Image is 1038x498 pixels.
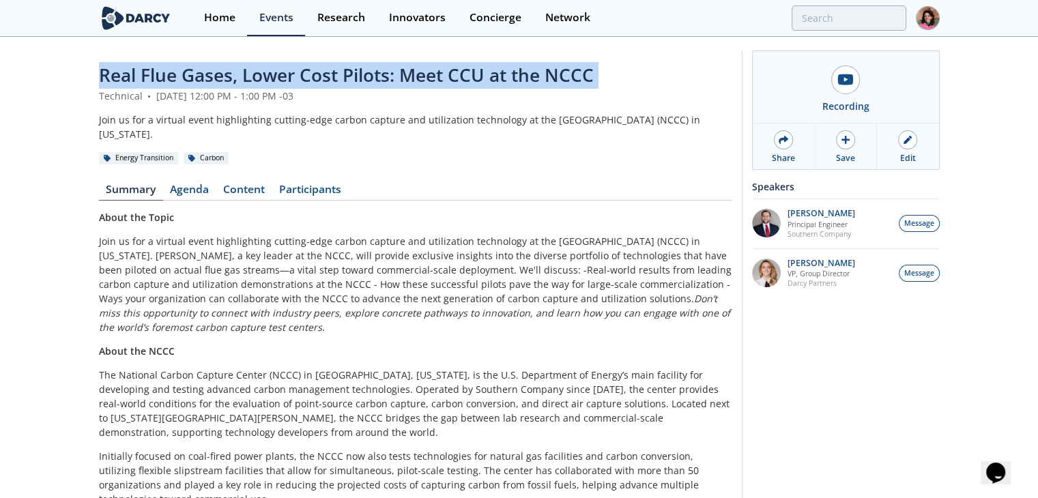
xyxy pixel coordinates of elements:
iframe: chat widget [981,443,1024,484]
p: Southern Company [788,229,855,239]
a: Agenda [163,184,216,201]
button: Message [899,215,940,232]
a: Content [216,184,272,201]
p: VP, Group Director [788,269,855,278]
img: 47500b57-f1ab-48fc-99f2-2a06715d5bad [752,209,781,237]
div: Research [317,12,365,23]
p: Principal Engineer [788,220,855,229]
a: Edit [877,123,938,169]
strong: About the Topic [99,211,174,224]
span: Message [904,218,934,229]
a: Participants [272,184,349,201]
div: Share [772,152,795,164]
div: Energy Transition [99,152,179,164]
div: Recording [822,99,869,113]
em: Don’t miss this opportunity to connect with industry peers, explore concrete pathways to innovati... [99,292,730,334]
a: Summary [99,184,163,201]
div: Join us for a virtual event highlighting cutting-edge carbon capture and utilization technology a... [99,113,732,141]
strong: About the NCCC [99,345,175,357]
button: Message [899,265,940,282]
img: Profile [916,6,940,30]
input: Advanced Search [792,5,906,31]
div: Innovators [389,12,446,23]
span: Real Flue Gases, Lower Cost Pilots: Meet CCU at the NCCC [99,63,594,87]
p: Join us for a virtual event highlighting cutting-edge carbon capture and utilization technology a... [99,234,732,334]
a: Recording [753,51,939,123]
div: Technical [DATE] 12:00 PM - 1:00 PM -03 [99,89,732,103]
p: Darcy Partners [788,278,855,288]
span: Message [904,268,934,279]
div: Home [204,12,235,23]
p: The National Carbon Capture Center (NCCC) in [GEOGRAPHIC_DATA], [US_STATE], is the U.S. Departmen... [99,368,732,439]
div: Network [545,12,590,23]
img: logo-wide.svg [99,6,173,30]
div: Save [836,152,855,164]
div: Concierge [470,12,521,23]
div: Speakers [752,175,940,199]
div: Events [259,12,293,23]
p: [PERSON_NAME] [788,209,855,218]
p: [PERSON_NAME] [788,259,855,268]
div: Edit [900,152,916,164]
div: Carbon [184,152,229,164]
span: • [145,89,154,102]
img: 44ccd8c9-e52b-4c72-ab7d-11e8f517fc49 [752,259,781,287]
